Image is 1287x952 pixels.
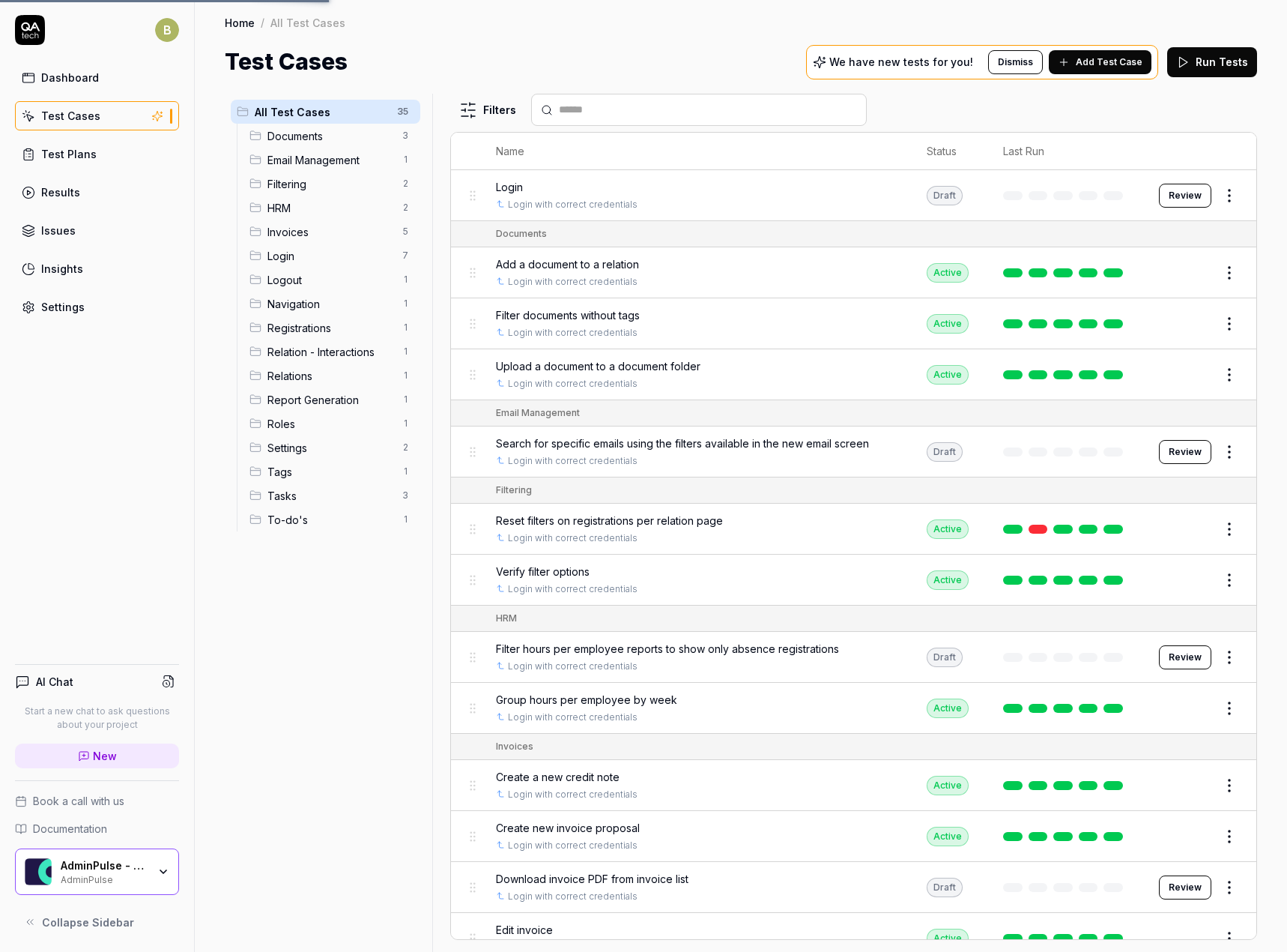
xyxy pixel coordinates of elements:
[1159,876,1211,900] button: Review
[15,254,179,283] a: Insights
[267,200,393,216] span: HRM
[15,907,179,937] button: Collapse Sidebar
[508,326,638,340] a: Login with correct credentials
[15,101,179,130] a: Test Cases
[927,570,969,590] div: Active
[267,176,393,192] span: Filtering
[508,711,638,724] a: Login with correct credentials
[243,364,420,388] div: Drag to reorderRelations1
[396,319,414,337] span: 1
[267,488,393,504] span: Tasks
[225,45,348,79] h1: Test Cases
[243,316,420,340] div: Drag to reorderRegistrations1
[267,296,393,312] span: Navigation
[451,760,1256,811] tr: Create a new credit noteLogin with correct credentialsActive
[496,513,723,528] span: Reset filters on registrations per relation page
[496,820,640,836] span: Create new invoice proposal
[496,769,620,785] span: Create a new credit note
[396,199,414,217] span: 2
[243,507,420,531] div: Drag to reorderTo-do's1
[243,244,420,268] div: Drag to reorderLogin7
[927,699,969,718] div: Active
[255,104,388,120] span: All Test Cases
[396,295,414,313] span: 1
[508,275,638,289] a: Login with correct credentials
[267,464,393,480] span: Tags
[481,133,911,170] th: Name
[927,365,969,385] div: Active
[451,170,1256,221] tr: LoginLogin with correct credentialsDraftReview
[41,299,85,315] div: Settings
[450,95,525,125] button: Filters
[451,862,1256,913] tr: Download invoice PDF from invoice listLogin with correct credentialsDraftReview
[988,50,1043,74] button: Dismiss
[15,849,179,895] button: AdminPulse - 0475.384.429 LogoAdminPulse - 0475.384.429AdminPulse
[1076,55,1142,69] span: Add Test Case
[15,744,179,768] a: New
[496,612,517,625] div: HRM
[927,442,963,462] div: Draft
[496,436,869,451] span: Search for specific emails using the filters available in the new email screen
[496,871,688,887] span: Download invoice PDF from invoice list
[496,692,677,708] span: Group hours per employee by week
[396,415,414,433] span: 1
[451,247,1256,298] tr: Add a document to a relationLogin with correct credentialsActive
[496,641,839,657] span: Filter hours per employee reports to show only absence registrations
[155,18,179,42] span: B
[508,531,638,545] a: Login with correct credentials
[267,320,393,336] span: Registrations
[155,15,179,45] button: B
[1159,440,1211,464] button: Review
[267,224,393,240] span: Invoices
[267,416,393,432] span: Roles
[396,247,414,265] span: 7
[496,740,533,753] div: Invoices
[496,358,700,374] span: Upload a document to a document folder
[243,483,420,507] div: Drag to reorderTasks3
[396,486,414,504] span: 3
[243,292,420,316] div: Drag to reorderNavigation1
[396,510,414,528] span: 1
[36,674,73,690] h4: AI Chat
[496,406,580,420] div: Email Management
[927,186,963,205] div: Draft
[396,271,414,289] span: 1
[927,314,969,334] div: Active
[496,179,523,195] span: Login
[927,827,969,846] div: Active
[61,859,148,873] div: AdminPulse - 0475.384.429
[243,148,420,172] div: Drag to reorderEmail Management1
[451,555,1256,606] tr: Verify filter optionsLogin with correct credentialsActive
[267,512,393,528] span: To-do's
[41,184,80,200] div: Results
[267,440,393,456] span: Settings
[496,227,547,241] div: Documents
[243,412,420,436] div: Drag to reorderRoles1
[243,220,420,244] div: Drag to reorderInvoices5
[1159,645,1211,669] button: Review
[15,178,179,207] a: Results
[267,344,393,360] span: Relation - Interactions
[225,15,255,30] a: Home
[42,915,134,930] span: Collapse Sidebar
[267,248,393,264] span: Login
[396,463,414,480] span: 1
[15,793,179,809] a: Book a call with us
[396,391,414,409] span: 1
[267,152,393,168] span: Email Management
[988,133,1144,170] th: Last Run
[267,272,393,288] span: Logout
[451,427,1256,477] tr: Search for specific emails using the filters available in the new email screenLogin with correct ...
[496,483,532,497] div: Filtering
[508,788,638,801] a: Login with correct credentials
[33,821,107,837] span: Documentation
[496,564,590,579] span: Verify filter options
[508,377,638,391] a: Login with correct credentials
[396,367,414,385] span: 1
[508,890,638,903] a: Login with correct credentials
[912,133,988,170] th: Status
[25,858,52,885] img: AdminPulse - 0475.384.429 Logo
[41,261,83,277] div: Insights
